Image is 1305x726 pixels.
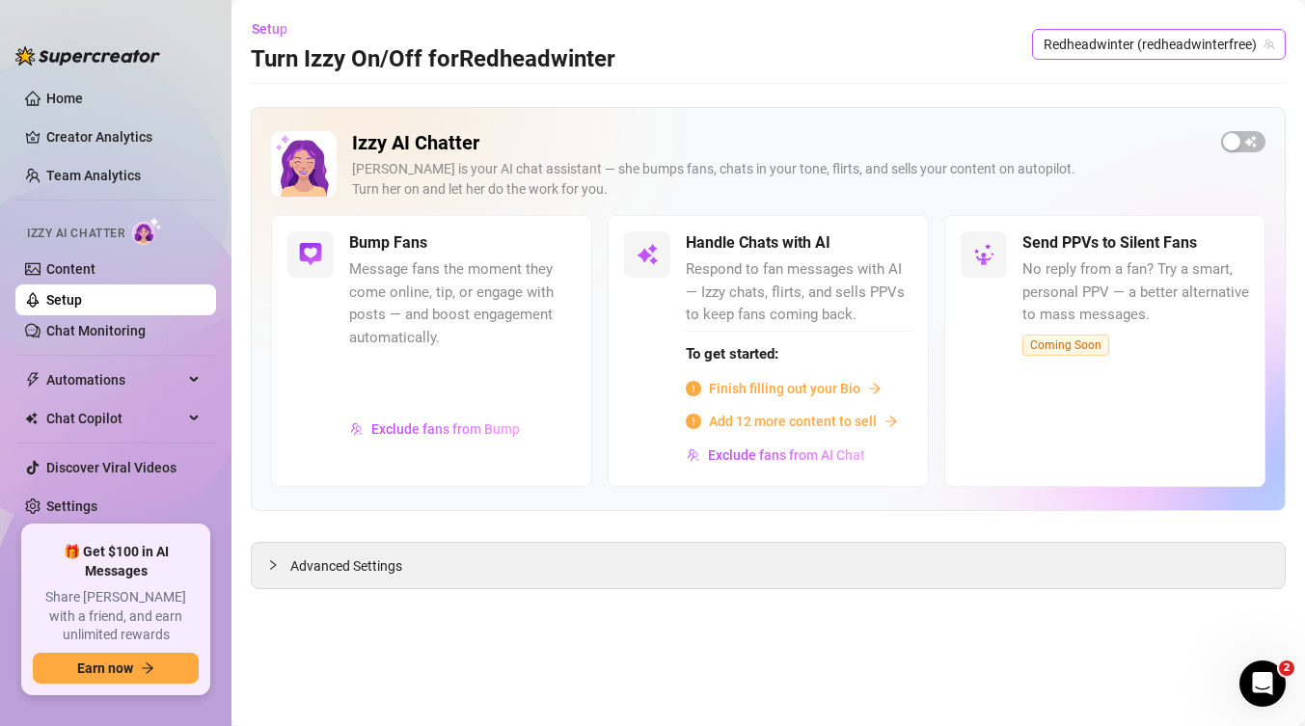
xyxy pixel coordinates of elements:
a: Setup [46,292,82,308]
button: Exclude fans from Bump [349,414,521,444]
span: Izzy AI Chatter [27,225,124,243]
span: Finish filling out your Bio [709,378,860,399]
span: Advanced Settings [290,555,402,577]
span: Share [PERSON_NAME] with a friend, and earn unlimited rewards [33,588,199,645]
div: collapsed [267,554,290,576]
span: team [1264,39,1275,50]
span: Redheadwinter (redheadwinterfree) [1044,30,1274,59]
a: Home [46,91,83,106]
span: info-circle [686,381,701,396]
img: svg%3e [972,243,995,266]
img: svg%3e [636,243,659,266]
span: Message fans the moment they come online, tip, or engage with posts — and boost engagement automa... [349,258,576,349]
span: Exclude fans from Bump [371,421,520,437]
a: Content [46,261,95,277]
span: 2 [1279,660,1294,676]
button: Earn nowarrow-right [33,653,199,684]
span: info-circle [686,414,701,429]
span: Chat Copilot [46,403,183,434]
h3: Turn Izzy On/Off for Redheadwinter [251,44,615,75]
h5: Handle Chats with AI [686,231,830,255]
a: Discover Viral Videos [46,460,177,475]
img: AI Chatter [132,217,162,245]
a: Creator Analytics [46,121,201,152]
span: Setup [252,21,287,37]
span: collapsed [267,559,279,571]
img: svg%3e [299,243,322,266]
h5: Bump Fans [349,231,427,255]
span: arrow-right [141,661,154,675]
span: Respond to fan messages with AI — Izzy chats, flirts, and sells PPVs to keep fans coming back. [686,258,912,327]
iframe: Intercom live chat [1239,660,1286,707]
img: Izzy AI Chatter [271,131,337,197]
span: Earn now [77,660,133,676]
span: Add 12 more content to sell [709,411,877,432]
button: Setup [251,13,303,44]
span: Automations [46,364,183,395]
span: 🎁 Get $100 in AI Messages [33,543,199,580]
span: arrow-right [868,382,882,395]
a: Settings [46,498,97,514]
span: arrow-right [884,415,898,428]
img: svg%3e [350,422,364,436]
img: Chat Copilot [25,412,38,425]
h2: Izzy AI Chatter [352,131,1206,155]
span: No reply from a fan? Try a smart, personal PPV — a better alternative to mass messages. [1022,258,1249,327]
a: Team Analytics [46,168,141,183]
span: Coming Soon [1022,335,1109,356]
span: thunderbolt [25,372,41,388]
span: Exclude fans from AI Chat [708,447,865,463]
strong: To get started: [686,345,778,363]
h5: Send PPVs to Silent Fans [1022,231,1197,255]
button: Exclude fans from AI Chat [686,440,866,471]
a: Chat Monitoring [46,323,146,338]
div: [PERSON_NAME] is your AI chat assistant — she bumps fans, chats in your tone, flirts, and sells y... [352,159,1206,200]
img: svg%3e [687,448,700,462]
img: logo-BBDzfeDw.svg [15,46,160,66]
